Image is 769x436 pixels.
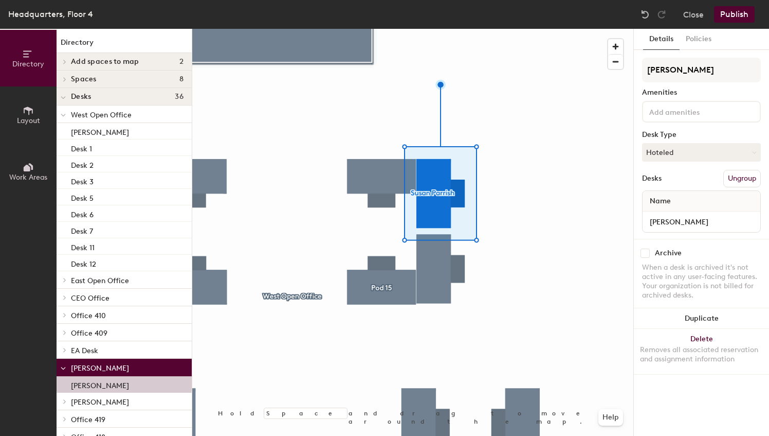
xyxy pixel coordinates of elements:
[656,9,667,20] img: Redo
[9,173,47,182] span: Work Areas
[179,58,184,66] span: 2
[8,8,93,21] div: Headquarters, Floor 4
[642,143,761,162] button: Hoteled
[71,240,95,252] p: Desk 11
[71,142,92,153] p: Desk 1
[634,329,769,374] button: DeleteRemoves all associated reservation and assignment information
[17,116,40,125] span: Layout
[642,263,761,300] div: When a desk is archived it's not active in any user-facing features. Your organization is not bil...
[683,6,704,23] button: Close
[643,29,680,50] button: Details
[179,75,184,83] span: 8
[71,257,96,269] p: Desk 12
[642,89,761,97] div: Amenities
[71,276,129,285] span: East Open Office
[71,224,93,236] p: Desk 7
[71,329,107,338] span: Office 409
[680,29,718,50] button: Policies
[642,175,662,183] div: Desks
[645,192,676,211] span: Name
[598,409,623,426] button: Help
[71,58,139,66] span: Add spaces to map
[723,170,761,187] button: Ungroup
[640,345,763,364] div: Removes all associated reservation and assignment information
[12,60,44,68] span: Directory
[642,131,761,139] div: Desk Type
[640,9,650,20] img: Undo
[71,207,94,219] p: Desk 6
[57,37,192,53] h1: Directory
[71,346,98,355] span: EA Desk
[71,111,132,119] span: West Open Office
[655,249,682,257] div: Archive
[645,215,758,229] input: Unnamed desk
[175,93,184,101] span: 36
[71,415,105,424] span: Office 419
[71,125,129,137] p: [PERSON_NAME]
[71,364,129,373] span: [PERSON_NAME]
[647,105,740,117] input: Add amenities
[71,398,129,407] span: [PERSON_NAME]
[71,378,129,390] p: [PERSON_NAME]
[71,175,94,186] p: Desk 3
[634,308,769,329] button: Duplicate
[714,6,755,23] button: Publish
[71,294,109,303] span: CEO Office
[71,191,94,203] p: Desk 5
[71,158,94,170] p: Desk 2
[71,75,97,83] span: Spaces
[71,93,91,101] span: Desks
[71,311,106,320] span: Office 410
